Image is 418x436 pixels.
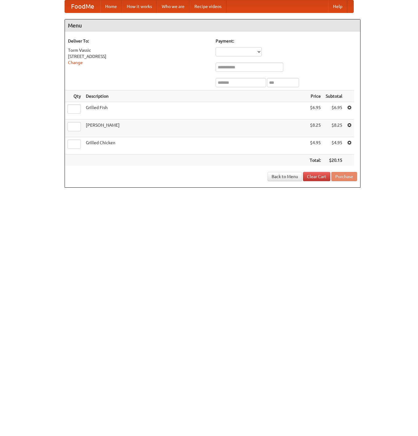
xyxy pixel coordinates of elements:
[216,38,357,44] h5: Payment:
[65,0,100,13] a: FoodMe
[83,137,307,155] td: Grilled Chicken
[83,102,307,120] td: Grilled Fish
[100,0,122,13] a: Home
[323,91,345,102] th: Subtotal
[323,120,345,137] td: $8.25
[189,0,226,13] a: Recipe videos
[328,0,347,13] a: Help
[323,155,345,166] th: $20.15
[331,172,357,181] button: Purchase
[307,155,323,166] th: Total:
[68,60,83,65] a: Change
[323,137,345,155] td: $4.95
[307,120,323,137] td: $8.25
[268,172,302,181] a: Back to Menu
[303,172,330,181] a: Clear Cart
[307,137,323,155] td: $4.95
[65,91,83,102] th: Qty
[323,102,345,120] td: $6.95
[122,0,157,13] a: How it works
[83,91,307,102] th: Description
[307,91,323,102] th: Price
[157,0,189,13] a: Who we are
[68,53,209,59] div: [STREET_ADDRESS]
[68,47,209,53] div: Torm Vassic
[68,38,209,44] h5: Deliver To:
[307,102,323,120] td: $6.95
[65,19,360,32] h4: Menu
[83,120,307,137] td: [PERSON_NAME]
